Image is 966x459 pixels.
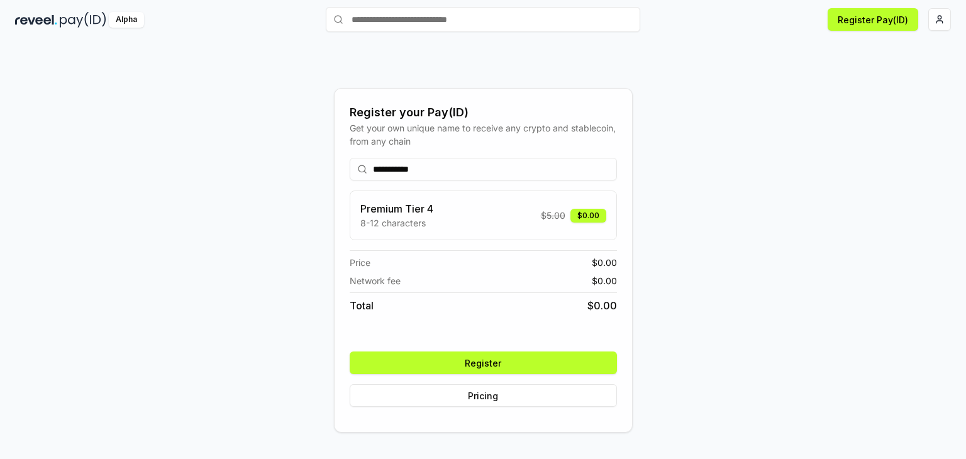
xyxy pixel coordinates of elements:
[350,274,401,287] span: Network fee
[350,351,617,374] button: Register
[109,12,144,28] div: Alpha
[360,216,433,229] p: 8-12 characters
[350,104,617,121] div: Register your Pay(ID)
[570,209,606,223] div: $0.00
[592,274,617,287] span: $ 0.00
[350,298,374,313] span: Total
[60,12,106,28] img: pay_id
[828,8,918,31] button: Register Pay(ID)
[350,121,617,148] div: Get your own unique name to receive any crypto and stablecoin, from any chain
[541,209,565,222] span: $ 5.00
[592,256,617,269] span: $ 0.00
[360,201,433,216] h3: Premium Tier 4
[15,12,57,28] img: reveel_dark
[350,256,370,269] span: Price
[350,384,617,407] button: Pricing
[587,298,617,313] span: $ 0.00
